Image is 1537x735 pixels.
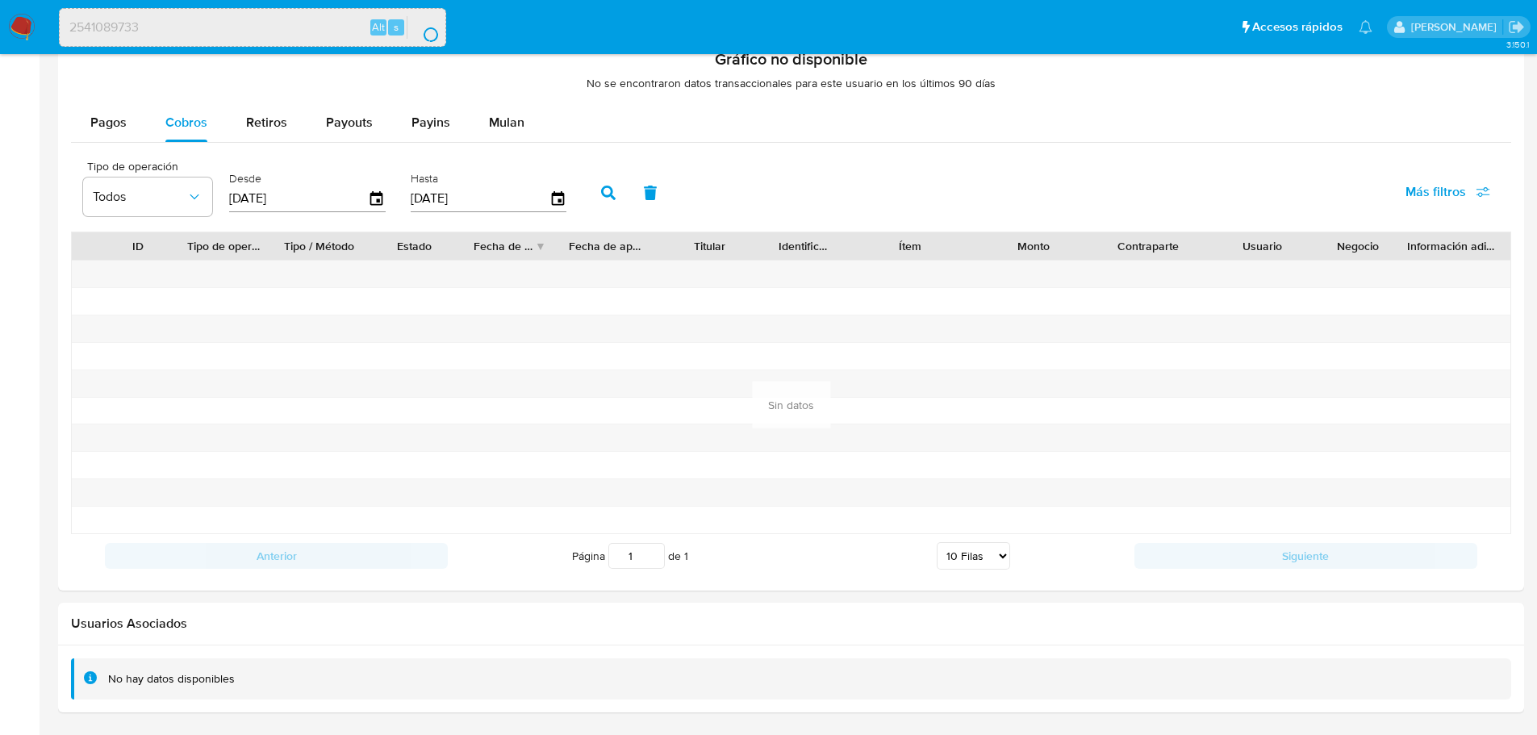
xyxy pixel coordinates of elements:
h2: Usuarios Asociados [71,616,1511,632]
p: paloma.falcondesoto@mercadolibre.cl [1411,19,1502,35]
span: 3.150.1 [1506,38,1529,51]
span: s [394,19,399,35]
a: Salir [1508,19,1525,35]
span: Accesos rápidos [1252,19,1343,35]
input: Buscar usuario o caso... [60,17,445,38]
button: search-icon [407,16,440,39]
a: Notificaciones [1359,20,1372,34]
span: Alt [372,19,385,35]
